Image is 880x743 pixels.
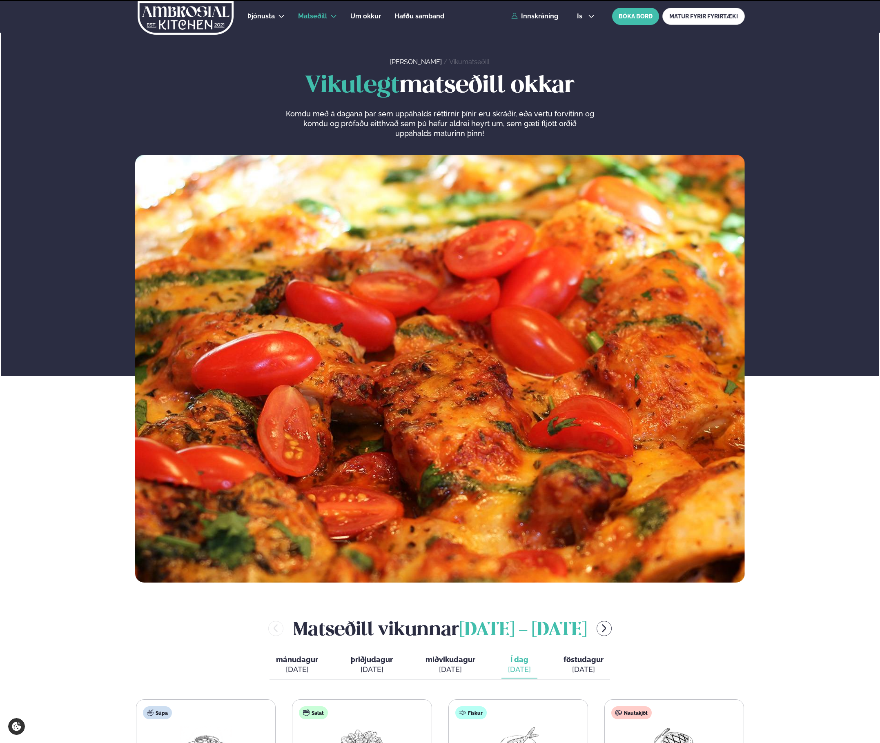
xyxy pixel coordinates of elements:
div: [DATE] [564,665,604,674]
button: is [570,13,601,20]
button: menu-btn-right [597,621,612,636]
img: logo [137,1,234,35]
a: Innskráning [511,13,558,20]
img: image alt [135,155,745,583]
div: [DATE] [426,665,475,674]
div: Fiskur [455,706,487,719]
span: Vikulegt [305,75,399,97]
span: föstudagur [564,655,604,664]
span: mánudagur [276,655,318,664]
img: salad.svg [303,710,310,716]
a: Þjónusta [247,11,275,21]
span: Hafðu samband [394,12,444,20]
button: BÓKA BORÐ [612,8,659,25]
span: Í dag [508,655,531,665]
span: Um okkur [350,12,381,20]
a: [PERSON_NAME] [390,58,442,66]
button: Í dag [DATE] [501,652,537,678]
span: Matseðill [298,12,327,20]
div: [DATE] [276,665,318,674]
a: Vikumatseðill [449,58,490,66]
h1: matseðill okkar [135,73,745,99]
span: miðvikudagur [426,655,475,664]
div: Nautakjöt [611,706,652,719]
a: MATUR FYRIR FYRIRTÆKI [662,8,745,25]
button: föstudagur [DATE] [557,652,610,678]
p: Komdu með á dagana þar sem uppáhalds réttirnir þínir eru skráðir, eða vertu forvitinn og komdu og... [285,109,594,138]
span: is [577,13,585,20]
h2: Matseðill vikunnar [293,615,587,642]
span: / [443,58,449,66]
span: Þjónusta [247,12,275,20]
div: Salat [299,706,328,719]
a: Matseðill [298,11,327,21]
span: [DATE] - [DATE] [459,621,587,639]
button: menu-btn-left [268,621,283,636]
a: Hafðu samband [394,11,444,21]
a: Cookie settings [8,718,25,735]
button: mánudagur [DATE] [270,652,325,678]
button: þriðjudagur [DATE] [344,652,399,678]
button: miðvikudagur [DATE] [419,652,482,678]
img: beef.svg [615,710,622,716]
a: Um okkur [350,11,381,21]
div: [DATE] [508,665,531,674]
div: [DATE] [351,665,393,674]
div: Súpa [143,706,172,719]
img: soup.svg [147,710,154,716]
img: fish.svg [459,710,466,716]
span: þriðjudagur [351,655,393,664]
